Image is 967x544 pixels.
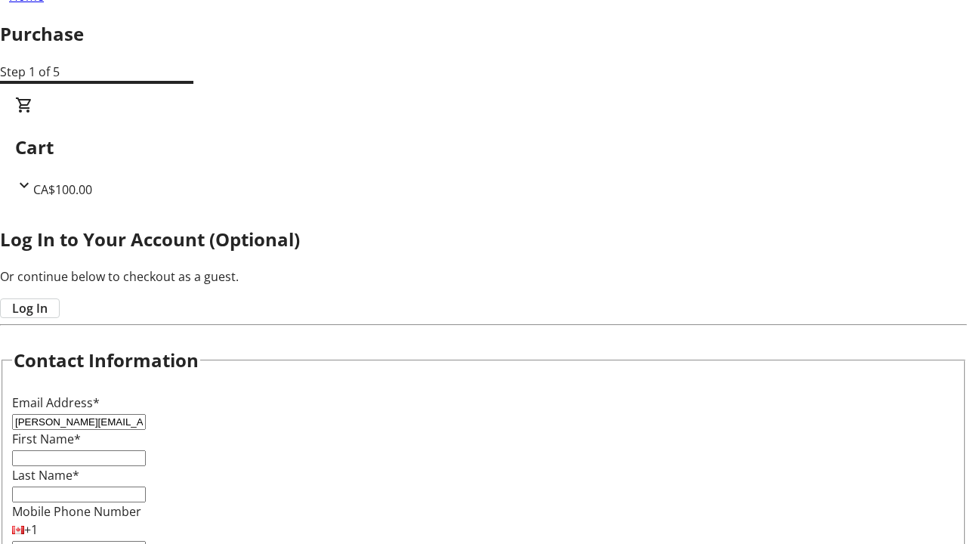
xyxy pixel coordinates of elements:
label: Email Address* [12,394,100,411]
span: Log In [12,299,48,317]
div: CartCA$100.00 [15,96,952,199]
label: Mobile Phone Number [12,503,141,520]
label: Last Name* [12,467,79,484]
h2: Contact Information [14,347,199,374]
label: First Name* [12,431,81,447]
h2: Cart [15,134,952,161]
span: CA$100.00 [33,181,92,198]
